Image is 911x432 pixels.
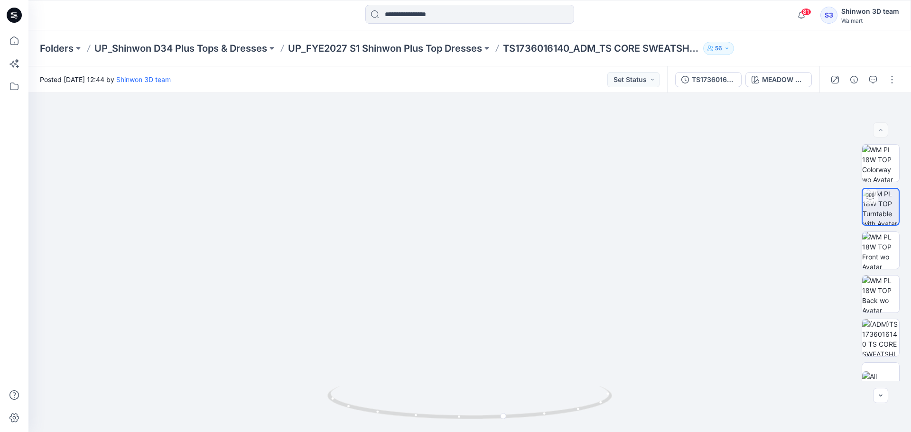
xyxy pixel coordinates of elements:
img: WM PL 18W TOP Back wo Avatar [862,276,899,313]
p: 56 [715,43,722,54]
img: (ADM)TS1736016140 TS CORE SWEATSHIRT [862,319,899,356]
a: UP_Shinwon D34 Plus Tops & Dresses [94,42,267,55]
button: TS1736016140_ADM_TS CORE SWEATSHIRT [675,72,742,87]
div: MEADOW MAUVE [762,74,806,85]
a: UP_FYE2027 S1 Shinwon Plus Top Dresses [288,42,482,55]
a: Shinwon 3D team [116,75,171,83]
div: Shinwon 3D team [841,6,899,17]
img: WM PL 18W TOP Front wo Avatar [862,232,899,269]
div: S3 [820,7,837,24]
p: TS1736016140_ADM_TS CORE SWEATSHIRT [503,42,699,55]
span: Posted [DATE] 12:44 by [40,74,171,84]
img: WM PL 18W TOP Turntable with Avatar [863,189,899,225]
div: Walmart [841,17,899,24]
span: 81 [801,8,811,16]
a: Folders [40,42,74,55]
button: MEADOW MAUVE [745,72,812,87]
div: TS1736016140_ADM_TS CORE SWEATSHIRT [692,74,735,85]
button: 56 [703,42,734,55]
img: All colorways [862,371,899,391]
button: Details [846,72,862,87]
img: WM PL 18W TOP Colorway wo Avatar [862,145,899,182]
img: eyJhbGciOiJIUzI1NiIsImtpZCI6IjAiLCJzbHQiOiJzZXMiLCJ0eXAiOiJKV1QifQ.eyJkYXRhIjp7InR5cGUiOiJzdG9yYW... [209,57,730,432]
